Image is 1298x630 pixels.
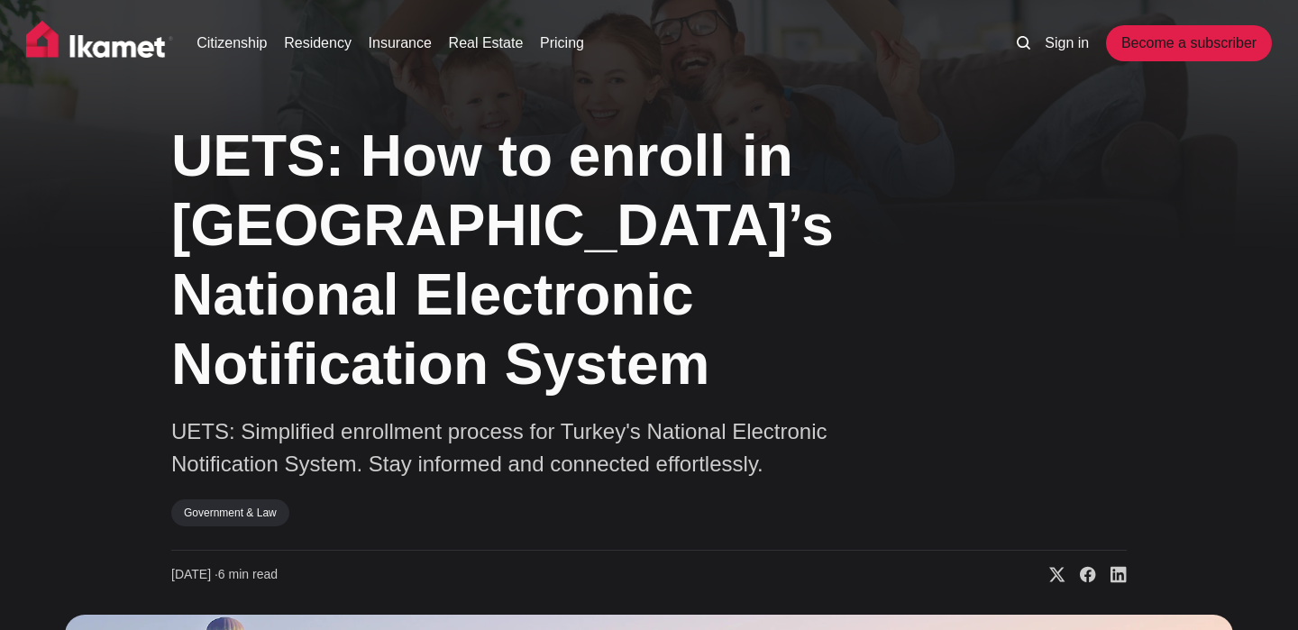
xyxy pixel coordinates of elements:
[369,32,432,54] a: Insurance
[1096,566,1127,584] a: Share on Linkedin
[171,499,289,526] a: Government & Law
[197,32,267,54] a: Citizenship
[1106,25,1272,61] a: Become a subscriber
[171,122,928,398] h1: UETS: How to enroll in [GEOGRAPHIC_DATA]’s National Electronic Notification System
[284,32,352,54] a: Residency
[540,32,584,54] a: Pricing
[171,567,218,581] span: [DATE] ∙
[171,566,278,584] time: 6 min read
[1065,566,1096,584] a: Share on Facebook
[171,415,874,480] p: UETS: Simplified enrollment process for Turkey's National Electronic Notification System. Stay in...
[1045,32,1089,54] a: Sign in
[449,32,524,54] a: Real Estate
[26,21,174,66] img: Ikamet home
[1035,566,1065,584] a: Share on X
